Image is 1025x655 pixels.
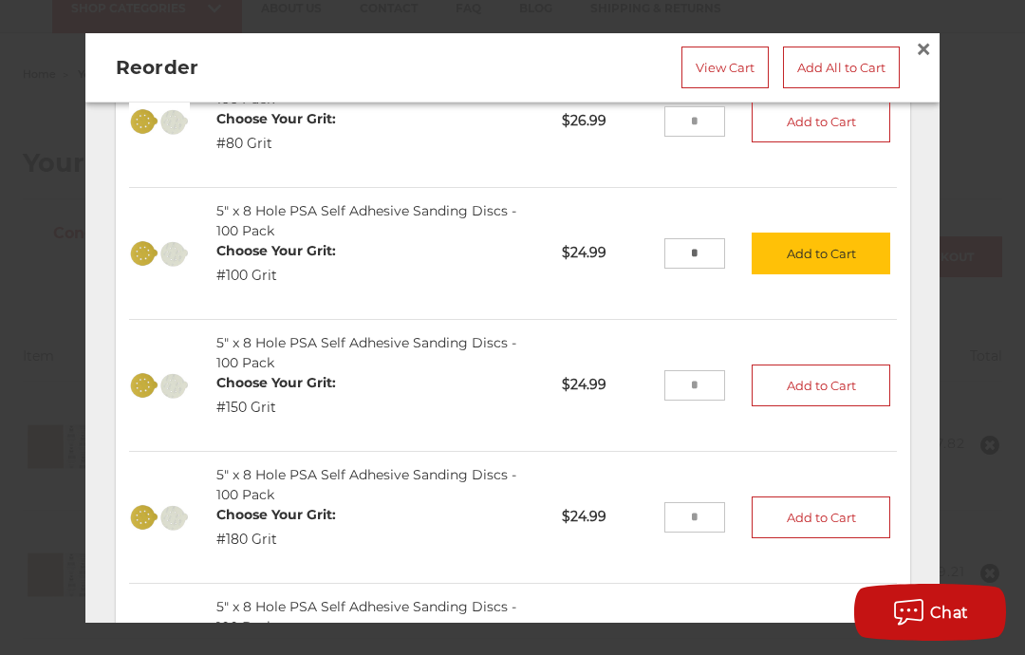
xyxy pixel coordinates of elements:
span: × [915,30,932,67]
h2: Reorder [116,53,429,82]
dt: Choose Your Grit: [216,240,336,260]
dd: #100 Grit [216,265,336,285]
dd: #80 Grit [216,133,336,153]
img: 5 [129,222,191,284]
button: Add to Cart [752,232,890,273]
a: 5" x 8 Hole PSA Self Adhesive Sanding Discs - 100 Pack [216,333,516,370]
img: 5 [129,486,191,548]
a: 5" x 8 Hole PSA Self Adhesive Sanding Discs - 100 Pack [216,597,516,634]
dd: #180 Grit [216,529,336,549]
dt: Choose Your Grit: [216,504,336,524]
dt: Choose Your Grit: [216,108,336,128]
span: Chat [930,604,969,622]
button: Add to Cart [752,364,890,405]
a: 5" x 8 Hole PSA Self Adhesive Sanding Discs - 100 Pack [216,69,516,106]
a: Close [908,34,939,65]
a: 5" x 8 Hole PSA Self Adhesive Sanding Discs - 100 Pack [216,201,516,238]
p: $26.99 [549,98,663,144]
p: $24.99 [549,362,663,408]
img: 5 [129,354,191,416]
img: 5 [129,90,191,152]
button: Chat [854,584,1006,641]
button: Add to Cart [752,100,890,141]
p: $24.99 [549,494,663,540]
button: Add to Cart [752,496,890,537]
dd: #150 Grit [216,397,336,417]
dt: Choose Your Grit: [216,372,336,392]
a: Add All to Cart [783,47,900,88]
p: $24.99 [549,230,663,276]
a: 5" x 8 Hole PSA Self Adhesive Sanding Discs - 100 Pack [216,465,516,502]
a: View Cart [681,47,769,88]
